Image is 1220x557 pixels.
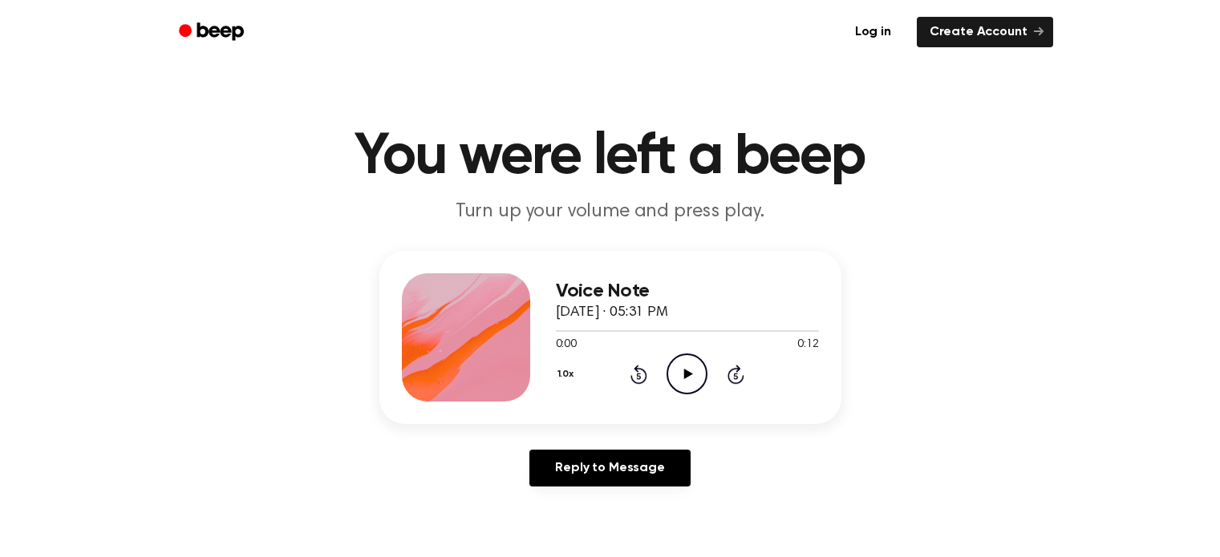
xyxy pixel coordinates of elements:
a: Create Account [917,17,1053,47]
span: 0:00 [556,337,577,353]
span: [DATE] · 05:31 PM [556,305,668,320]
a: Log in [839,14,907,50]
span: 0:12 [797,337,818,353]
p: Turn up your volume and press play. [302,199,918,225]
h1: You were left a beep [200,128,1021,186]
a: Reply to Message [529,450,690,486]
h3: Voice Note [556,281,819,302]
a: Beep [168,17,258,48]
button: 1.0x [556,361,580,388]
